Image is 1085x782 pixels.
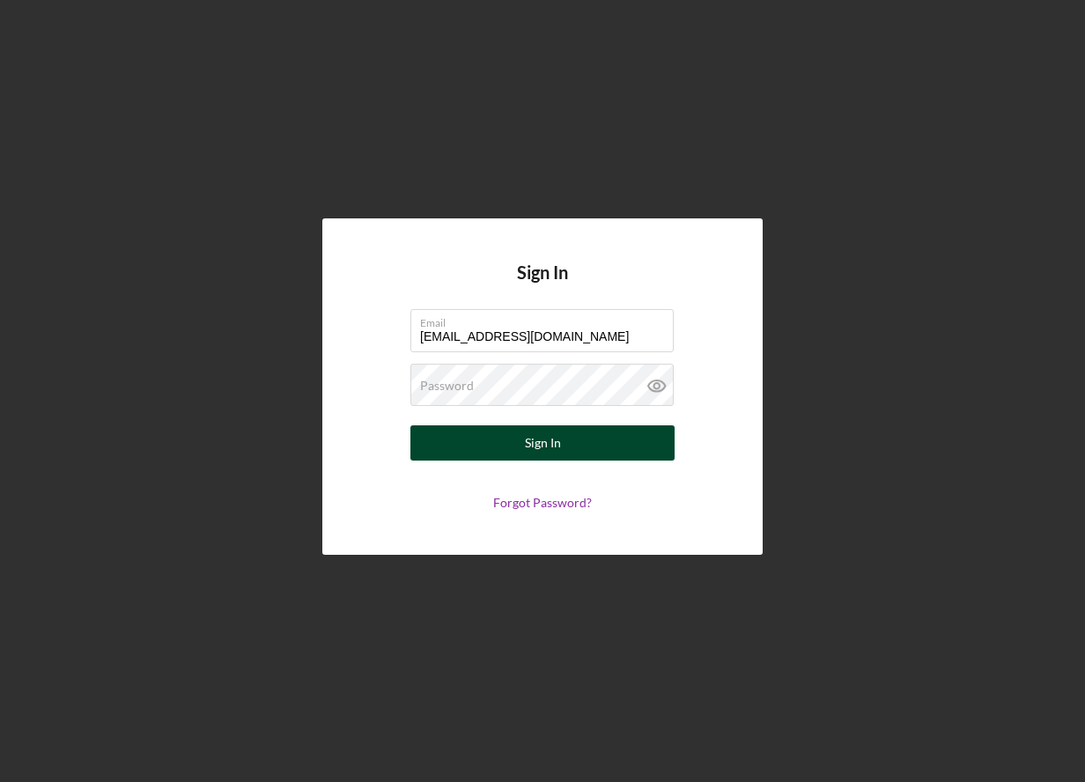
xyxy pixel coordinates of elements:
[525,425,561,461] div: Sign In
[493,495,592,510] a: Forgot Password?
[410,425,675,461] button: Sign In
[420,379,474,393] label: Password
[420,310,674,329] label: Email
[517,262,568,309] h4: Sign In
